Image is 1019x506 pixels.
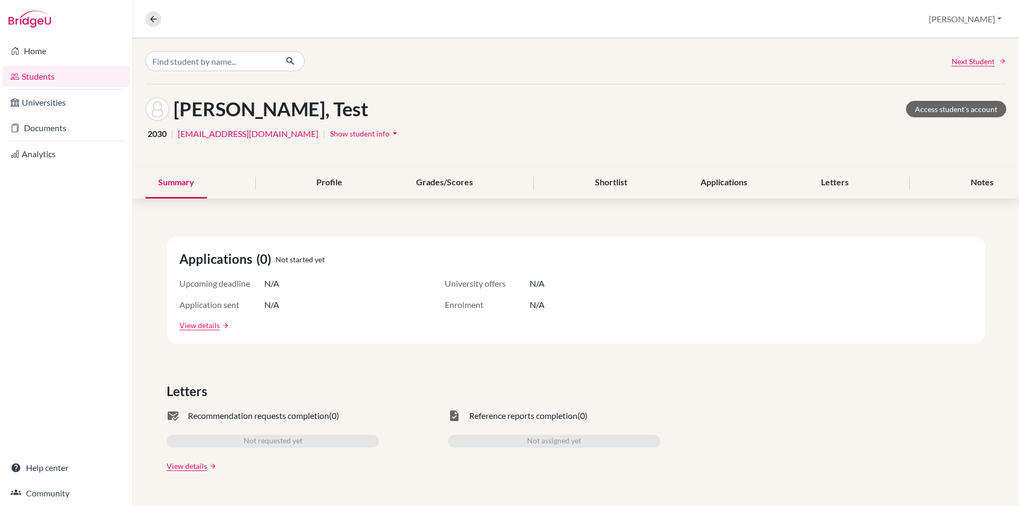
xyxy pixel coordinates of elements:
[167,460,207,471] a: View details
[145,51,277,71] input: Find student by name...
[244,435,303,448] span: Not requested yet
[530,277,545,290] span: N/A
[448,409,461,422] span: task
[445,277,530,290] span: University offers
[167,382,211,401] span: Letters
[329,409,339,422] span: (0)
[171,127,174,140] span: |
[924,9,1006,29] button: [PERSON_NAME]
[174,98,368,121] h1: [PERSON_NAME], Test
[264,277,279,290] span: N/A
[8,11,51,28] img: Bridge-U
[527,435,581,448] span: Not assigned yet
[148,127,167,140] span: 2030
[2,117,130,139] a: Documents
[264,298,279,311] span: N/A
[2,40,130,62] a: Home
[220,322,229,329] a: arrow_forward
[952,56,995,67] span: Next Student
[808,167,861,199] div: Letters
[958,167,1006,199] div: Notes
[530,298,545,311] span: N/A
[330,129,390,138] span: Show student info
[688,167,760,199] div: Applications
[390,128,400,139] i: arrow_drop_down
[145,167,207,199] div: Summary
[275,254,325,265] span: Not started yet
[906,101,1006,117] a: Access student's account
[179,320,220,331] a: View details
[2,483,130,504] a: Community
[179,277,264,290] span: Upcoming deadline
[256,250,275,269] span: (0)
[469,409,577,422] span: Reference reports completion
[952,56,1006,67] a: Next Student
[304,167,355,199] div: Profile
[403,167,486,199] div: Grades/Scores
[577,409,588,422] span: (0)
[179,250,256,269] span: Applications
[207,462,217,470] a: arrow_forward
[330,125,401,142] button: Show student infoarrow_drop_down
[2,66,130,87] a: Students
[188,409,329,422] span: Recommendation requests completion
[167,409,179,422] span: mark_email_read
[2,143,130,165] a: Analytics
[2,457,130,478] a: Help center
[179,298,264,311] span: Application sent
[445,298,530,311] span: Enrolment
[178,127,318,140] a: [EMAIL_ADDRESS][DOMAIN_NAME]
[582,167,640,199] div: Shortlist
[323,127,325,140] span: |
[2,92,130,113] a: Universities
[145,97,169,121] img: Test Nandin's avatar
